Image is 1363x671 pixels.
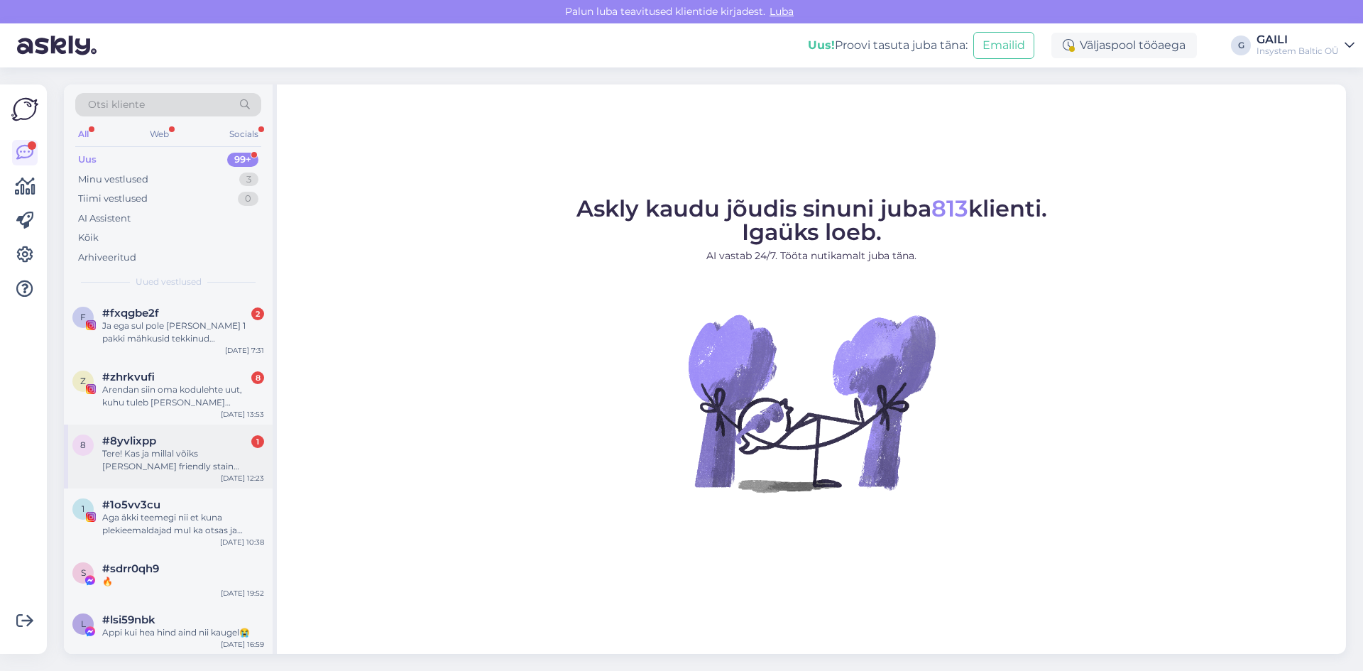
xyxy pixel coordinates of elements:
span: #lsi59nbk [102,613,155,626]
p: AI vastab 24/7. Tööta nutikamalt juba täna. [576,249,1047,263]
span: Uued vestlused [136,276,202,288]
div: Tere! Kas ja millal võiks [PERSON_NAME] friendly stain remover pihustina? [102,447,264,473]
div: [DATE] 16:59 [221,639,264,650]
div: 8 [251,371,264,384]
span: #sdrr0qh9 [102,562,159,575]
div: Kõik [78,231,99,245]
div: GAILI [1257,34,1339,45]
img: Askly Logo [11,96,38,123]
span: #8yvlixpp [102,435,156,447]
span: Otsi kliente [88,97,145,112]
a: GAILIInsystem Baltic OÜ [1257,34,1354,57]
div: [DATE] 7:31 [225,345,264,356]
div: [DATE] 12:23 [221,473,264,484]
span: z [80,376,86,386]
span: 1 [82,503,84,514]
span: #zhrkvufi [102,371,155,383]
span: 813 [931,195,968,222]
div: Socials [226,125,261,143]
div: Väljaspool tööaega [1051,33,1197,58]
img: No Chat active [684,275,939,530]
div: Tiimi vestlused [78,192,148,206]
span: Luba [765,5,798,18]
button: Emailid [973,32,1034,59]
div: 1 [251,435,264,448]
div: 🔥 [102,575,264,588]
div: Proovi tasuta juba täna: [808,37,968,54]
span: l [81,618,86,629]
div: [DATE] 13:53 [221,409,264,420]
div: [DATE] 10:38 [220,537,264,547]
span: #1o5vv3cu [102,498,160,511]
div: 0 [238,192,258,206]
div: 3 [239,173,258,187]
div: G [1231,36,1251,55]
div: 99+ [227,153,258,167]
div: Insystem Baltic OÜ [1257,45,1339,57]
div: Minu vestlused [78,173,148,187]
div: AI Assistent [78,212,131,226]
span: f [80,312,86,322]
div: Arendan siin oma kodulehte uut, kuhu tuleb [PERSON_NAME] tootesoovituste rubriik. See kokkuvõttes... [102,383,264,409]
div: [DATE] 19:52 [221,588,264,599]
div: Uus [78,153,97,167]
div: 2 [251,307,264,320]
div: Appi kui hea hind aind nii kaugel😭 [102,626,264,639]
div: Web [147,125,172,143]
div: All [75,125,92,143]
span: #fxqgbe2f [102,307,159,320]
div: Aga äkki teemegi nii et kuna plekieemaldajad mul ka otsas ja nende järele alati nõudlus, et teen ... [102,511,264,537]
span: 8 [80,440,86,450]
div: Ja ega sul pole [PERSON_NAME] 1 pakki mähkusid tekkinud [PERSON_NAME] mälestuseks paar tk saata? 😊 [102,320,264,345]
span: Askly kaudu jõudis sinuni juba klienti. Igaüks loeb. [576,195,1047,246]
div: Arhiveeritud [78,251,136,265]
b: Uus! [808,38,835,52]
span: s [81,567,86,578]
